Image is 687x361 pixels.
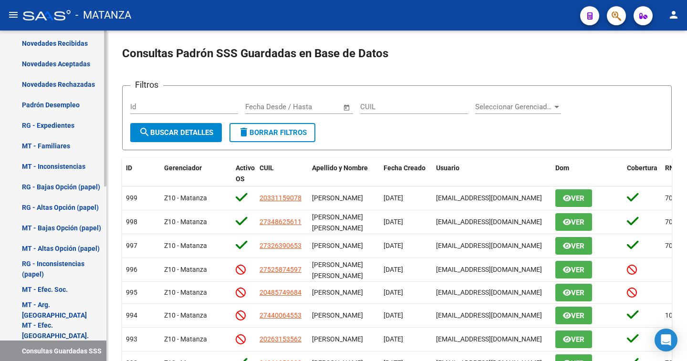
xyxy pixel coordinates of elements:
span: 995 [126,289,137,296]
datatable-header-cell: Fecha Creado [380,158,432,200]
span: 997 [126,242,137,249]
span: Z10 - Matanza [164,266,207,273]
span: CUIL [260,164,274,172]
span: - MATANZA [75,5,131,26]
span: 20485749684 [260,289,302,296]
button: Ver [555,189,592,207]
span: 27348625611 [260,218,302,226]
span: RNOS [665,164,683,172]
button: Ver [555,237,592,255]
span: [EMAIL_ADDRESS][DOMAIN_NAME] [436,242,542,249]
span: Ver [571,194,584,203]
span: Z10 - Matanza [164,194,207,202]
span: Usuario [436,164,459,172]
span: [PERSON_NAME] [312,311,363,319]
span: 20263153562 [260,335,302,343]
button: Ver [555,261,592,278]
span: Seleccionar Gerenciador [475,103,552,111]
span: Ver [571,335,584,344]
span: [DATE] [384,311,403,319]
span: Buscar Detalles [139,128,213,137]
span: [EMAIL_ADDRESS][DOMAIN_NAME] [436,311,542,319]
span: [DATE] [384,266,403,273]
button: Borrar Filtros [229,123,315,142]
datatable-header-cell: Dom [552,158,623,200]
span: 20331159078 [260,194,302,202]
span: Cobertura [627,164,657,172]
span: 27440064553 [260,311,302,319]
datatable-header-cell: CUIL [256,158,308,200]
span: Consultas Padrón SSS Guardadas en Base de Datos [122,47,388,60]
button: Buscar Detalles [130,123,222,142]
span: [EMAIL_ADDRESS][DOMAIN_NAME] [436,266,542,273]
span: [PERSON_NAME] [312,194,363,202]
mat-icon: menu [8,9,19,21]
span: 994 [126,311,137,319]
span: 996 [126,266,137,273]
span: Activo OS [236,164,255,183]
div: Open Intercom Messenger [655,329,677,351]
span: [DATE] [384,335,403,343]
span: Apellido y Nombre [312,164,368,172]
span: Ver [571,242,584,250]
span: 998 [126,218,137,226]
span: [DATE] [384,289,403,296]
datatable-header-cell: Cobertura [623,158,661,200]
mat-icon: search [139,126,150,138]
span: Z10 - Matanza [164,242,207,249]
span: Gerenciador [164,164,202,172]
datatable-header-cell: Usuario [432,158,552,200]
span: Ver [571,289,584,297]
span: Dom [555,164,569,172]
span: [DATE] [384,218,403,226]
span: 999 [126,194,137,202]
span: [EMAIL_ADDRESS][DOMAIN_NAME] [436,218,542,226]
mat-icon: delete [238,126,250,138]
button: Open calendar [342,102,353,113]
span: [EMAIL_ADDRESS][DOMAIN_NAME] [436,194,542,202]
span: [DATE] [384,242,403,249]
span: 27525874597 [260,266,302,273]
datatable-header-cell: Gerenciador [160,158,232,200]
span: Fecha Creado [384,164,426,172]
span: Borrar Filtros [238,128,307,137]
input: Fecha inicio [245,103,284,111]
span: [PERSON_NAME] [312,335,363,343]
mat-icon: person [668,9,679,21]
span: [DATE] [384,194,403,202]
span: Z10 - Matanza [164,311,207,319]
datatable-header-cell: Activo OS [232,158,256,200]
span: [PERSON_NAME] [312,289,363,296]
h3: Filtros [130,78,163,92]
span: 993 [126,335,137,343]
button: Ver [555,284,592,301]
span: Ver [571,311,584,320]
span: [PERSON_NAME] [PERSON_NAME] [312,213,363,232]
span: Ver [571,218,584,227]
button: Ver [555,213,592,231]
span: 27326390653 [260,242,302,249]
span: ID [126,164,132,172]
span: Z10 - Matanza [164,335,207,343]
input: Fecha fin [292,103,339,111]
span: Z10 - Matanza [164,289,207,296]
datatable-header-cell: Apellido y Nombre [308,158,380,200]
span: [EMAIL_ADDRESS][DOMAIN_NAME] [436,289,542,296]
span: [EMAIL_ADDRESS][DOMAIN_NAME] [436,335,542,343]
span: Ver [571,266,584,274]
span: [PERSON_NAME] [312,242,363,249]
datatable-header-cell: ID [122,158,160,200]
button: Ver [555,307,592,324]
button: Ver [555,330,592,348]
span: [PERSON_NAME] [PERSON_NAME] [312,261,363,279]
span: Z10 - Matanza [164,218,207,226]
